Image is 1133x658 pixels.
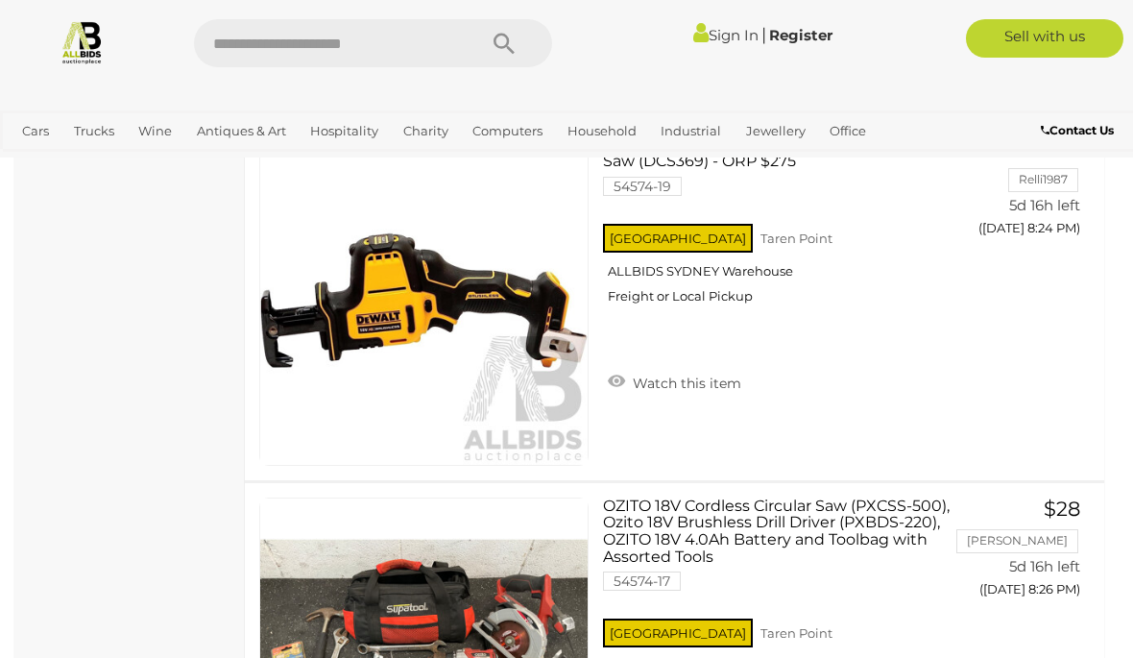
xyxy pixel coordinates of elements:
a: Register [769,26,832,44]
span: Watch this item [628,375,741,392]
a: Trucks [66,115,122,147]
a: [GEOGRAPHIC_DATA] [79,147,230,179]
a: Household [560,115,644,147]
a: Computers [465,115,550,147]
a: Industrial [653,115,729,147]
a: $58 Relli1987 5d 16h left ([DATE] 8:24 PM) [976,136,1085,247]
a: Sports [14,147,69,179]
img: 54574-19a.jpeg [260,137,588,465]
a: Watch this item [603,367,746,396]
a: Sign In [693,26,759,44]
img: Allbids.com.au [60,19,105,64]
a: Wine [131,115,180,147]
a: Charity [396,115,456,147]
a: Antiques & Art [189,115,294,147]
span: $28 [1044,497,1080,521]
a: Cars [14,115,57,147]
a: Office [822,115,874,147]
a: Contact Us [1041,120,1119,141]
button: Search [456,19,552,67]
li: [PERSON_NAME] [956,529,1078,552]
a: Hospitality [302,115,386,147]
a: DeWALT 18V Brushless Cordless One-Handed Saw (DCS369) - ORP $275 54574-19 [GEOGRAPHIC_DATA] Taren... [617,136,947,319]
b: Contact Us [1041,123,1114,137]
span: | [761,24,766,45]
a: Jewellery [738,115,813,147]
a: $28 [PERSON_NAME] 5d 16h left ([DATE] 8:26 PM) [976,498,1085,608]
a: Sell with us [966,19,1123,58]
